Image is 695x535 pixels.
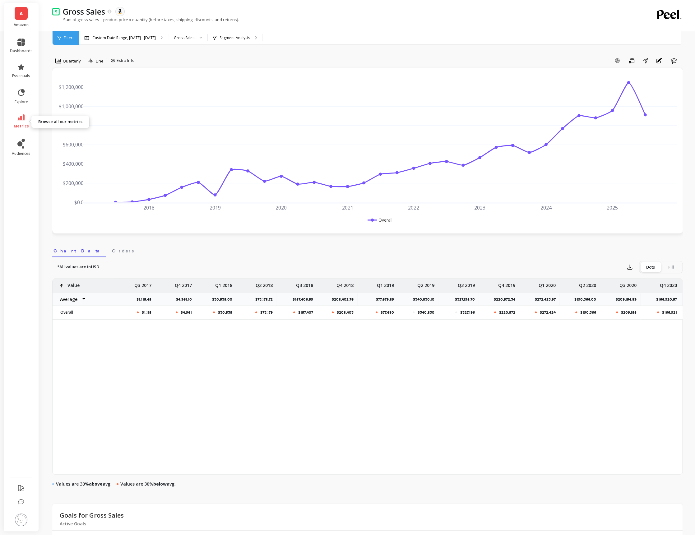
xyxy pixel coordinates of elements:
p: Q3 2017 [134,279,151,288]
p: $190,366.00 [574,297,600,302]
p: $166,921 [662,310,677,315]
p: $272,424 [540,310,556,315]
p: Q4 2019 [498,279,515,288]
p: $1,115.45 [137,297,155,302]
p: Q1 2020 [539,279,556,288]
img: api.amazon.svg [117,9,123,14]
p: Custom Date Range, [DATE] - [DATE] [92,35,156,40]
p: Q2 2018 [256,279,273,288]
p: $327,196 [460,310,475,315]
p: $30,535 [218,310,232,315]
p: $73,179 [260,310,273,315]
div: Gross Sales [174,35,194,41]
span: explore [15,99,28,104]
span: Extra Info [117,58,135,64]
strong: above [89,481,103,487]
p: $327,195.70 [455,297,479,302]
span: Quarterly [63,58,81,64]
p: $208,402.76 [332,297,357,302]
img: profile picture [15,514,27,526]
p: $157,407 [298,310,313,315]
p: Amazon [10,22,33,27]
p: Gross Sales [63,6,105,17]
span: Orders [112,248,134,254]
p: $340,830 [418,310,434,315]
p: $190,366 [580,310,596,315]
p: $166,920.57 [656,297,681,302]
p: $30,535.00 [212,297,236,302]
div: Fill [661,262,681,272]
p: $77,680 [381,310,394,315]
p: Value [67,279,80,288]
div: Dots [640,262,661,272]
span: audiences [12,151,30,156]
p: $1,115 [142,310,151,315]
p: $4,961 [181,310,192,315]
p: $77,679.89 [376,297,398,302]
p: Goals for Gross Sales [60,510,124,521]
p: $157,406.59 [293,297,317,302]
nav: Tabs [52,243,683,257]
p: Overall [57,310,111,315]
span: Line [96,58,104,64]
p: Q3 2019 [458,279,475,288]
span: dashboards [10,48,33,53]
p: Sum of gross sales = product price x quantity (before taxes, shipping, discounts, and returns). [52,17,239,22]
p: $220,572.34 [494,297,519,302]
span: A [20,10,23,17]
strong: USD. [91,264,101,270]
p: $209,155 [621,310,637,315]
p: Q1 2018 [215,279,232,288]
p: Q1 2019 [377,279,394,288]
span: Filters [64,35,74,40]
p: Active Goals [60,521,124,527]
span: essentials [12,73,30,78]
p: Q4 2018 [336,279,354,288]
p: $220,572 [499,310,515,315]
p: $209,154.89 [616,297,640,302]
img: header icon [52,7,60,15]
p: Q4 2020 [660,279,677,288]
p: Q2 2019 [417,279,434,288]
p: $73,178.72 [255,297,276,302]
p: $208,403 [337,310,354,315]
p: Q3 2020 [619,279,637,288]
p: Values are 30% avg. [56,481,112,487]
p: $4,961.10 [176,297,196,302]
span: Chart Data [53,248,104,254]
p: Segment Analysis [220,35,250,40]
strong: below [153,481,167,487]
p: Q2 2020 [579,279,596,288]
span: metrics [14,124,29,129]
p: Q4 2017 [175,279,192,288]
p: *All values are in [57,264,101,270]
p: Values are 30% avg. [120,481,176,487]
p: $272,423.97 [535,297,559,302]
p: Q3 2018 [296,279,313,288]
p: $340,830.10 [413,297,438,302]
